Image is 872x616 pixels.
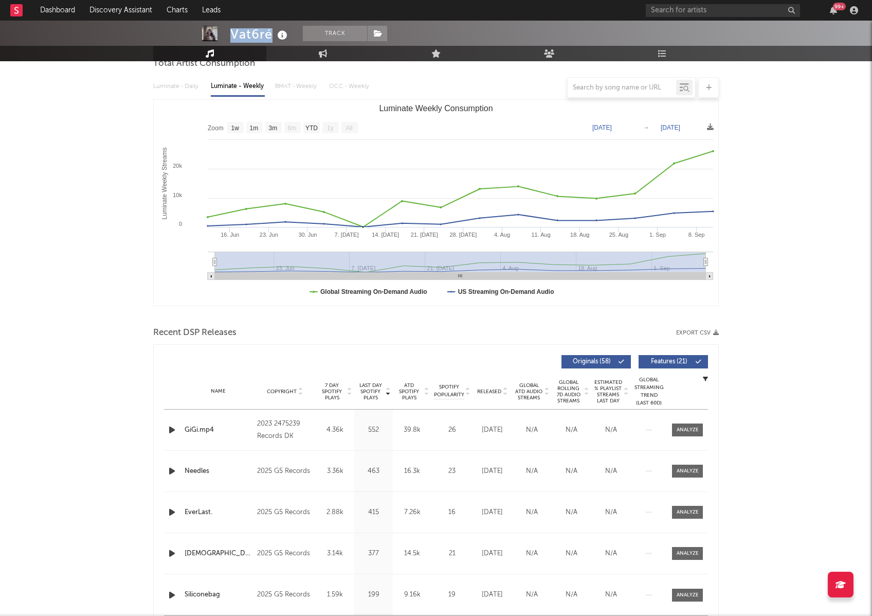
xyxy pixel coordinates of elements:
[646,4,800,17] input: Search for artists
[153,58,255,70] span: Total Artist Consumption
[208,125,224,132] text: Zoom
[475,549,510,559] div: [DATE]
[357,382,384,401] span: Last Day Spotify Plays
[379,104,493,113] text: Luminate Weekly Consumption
[250,125,259,132] text: 1m
[357,549,390,559] div: 377
[327,125,334,132] text: 1y
[230,26,290,43] div: Vat6ré
[458,288,554,295] text: US Streaming On-Demand Audio
[568,84,676,92] input: Search by song name or URL
[357,590,390,600] div: 199
[395,466,429,477] div: 16.3k
[260,232,278,238] text: 23. Jun
[179,221,182,227] text: 0
[592,124,612,131] text: [DATE]
[318,590,352,600] div: 1.59k
[257,418,313,443] div: 2023 2475239 Records DK
[594,507,628,518] div: N/A
[153,327,237,339] span: Recent DSP Releases
[434,507,470,518] div: 16
[561,355,631,368] button: Originals(58)
[318,466,352,477] div: 3.36k
[303,26,367,41] button: Track
[515,507,549,518] div: N/A
[395,425,429,435] div: 39.8k
[372,232,399,238] text: 14. [DATE]
[335,232,359,238] text: 7. [DATE]
[645,359,693,365] span: Features ( 21 )
[609,232,628,238] text: 25. Aug
[411,232,438,238] text: 21. [DATE]
[185,507,252,518] a: EverLast.
[649,232,666,238] text: 1. Sep
[395,549,429,559] div: 14.5k
[395,590,429,600] div: 9.16k
[830,6,837,14] button: 99+
[515,466,549,477] div: N/A
[298,232,317,238] text: 30. Jun
[434,590,470,600] div: 19
[231,125,240,132] text: 1w
[494,232,510,238] text: 4. Aug
[320,288,427,295] text: Global Streaming On-Demand Audio
[257,548,313,560] div: 2025 G5 Records
[318,507,352,518] div: 2.88k
[594,425,628,435] div: N/A
[318,549,352,559] div: 3.14k
[554,466,589,477] div: N/A
[475,590,510,600] div: [DATE]
[661,124,680,131] text: [DATE]
[594,466,628,477] div: N/A
[554,425,589,435] div: N/A
[515,590,549,600] div: N/A
[515,549,549,559] div: N/A
[633,376,664,407] div: Global Streaming Trend (Last 60D)
[688,232,705,238] text: 8. Sep
[185,388,252,395] div: Name
[257,506,313,519] div: 2025 G5 Records
[554,507,589,518] div: N/A
[475,466,510,477] div: [DATE]
[676,330,719,336] button: Export CSV
[267,389,297,395] span: Copyright
[221,232,239,238] text: 16. Jun
[173,192,182,198] text: 10k
[185,425,252,435] a: GiGi.mp4
[477,389,501,395] span: Released
[434,383,464,399] span: Spotify Popularity
[173,163,182,169] text: 20k
[434,549,470,559] div: 21
[305,125,318,132] text: YTD
[257,465,313,478] div: 2025 G5 Records
[515,382,543,401] span: Global ATD Audio Streams
[257,589,313,601] div: 2025 G5 Records
[515,425,549,435] div: N/A
[643,124,649,131] text: →
[833,3,846,10] div: 99 +
[568,359,615,365] span: Originals ( 58 )
[554,549,589,559] div: N/A
[570,232,589,238] text: 18. Aug
[346,125,352,132] text: All
[475,425,510,435] div: [DATE]
[318,425,352,435] div: 4.36k
[185,549,252,559] div: [DEMOGRAPHIC_DATA]
[449,232,477,238] text: 28. [DATE]
[288,125,297,132] text: 6m
[475,507,510,518] div: [DATE]
[357,425,390,435] div: 552
[154,100,718,306] svg: Luminate Weekly Consumption
[639,355,708,368] button: Features(21)
[531,232,550,238] text: 11. Aug
[185,590,252,600] a: Siliconebag
[434,466,470,477] div: 23
[318,382,346,401] span: 7 Day Spotify Plays
[185,466,252,477] a: Needles
[357,507,390,518] div: 415
[395,382,423,401] span: ATD Spotify Plays
[554,590,589,600] div: N/A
